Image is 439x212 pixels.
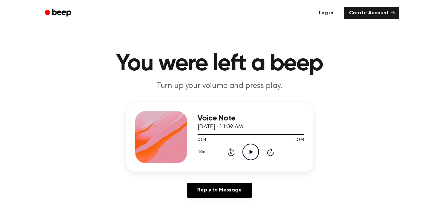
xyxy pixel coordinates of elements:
[198,124,243,130] span: [DATE] · 11:39 AM
[312,6,340,21] a: Log in
[344,7,399,19] a: Create Account
[198,114,304,123] h3: Voice Note
[53,52,386,76] h1: You were left a beep
[187,183,252,198] a: Reply to Message
[198,137,206,144] span: 0:04
[198,147,207,158] button: 1.0x
[40,7,77,20] a: Beep
[95,81,344,92] p: Turn up your volume and press play.
[295,137,304,144] span: 0:04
